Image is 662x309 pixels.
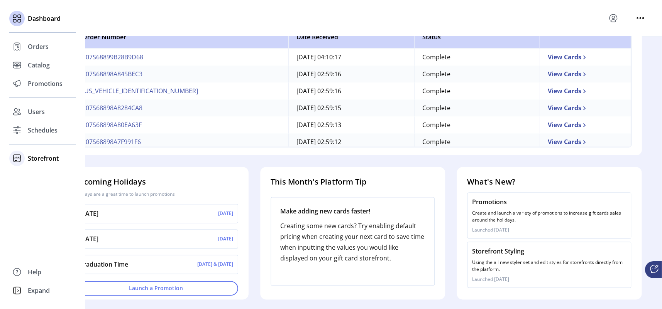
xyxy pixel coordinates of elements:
[79,234,99,244] p: [DATE]
[634,12,647,24] button: menu
[74,25,289,49] th: Order Number
[288,116,414,133] td: [DATE] 02:59:13
[74,133,289,150] td: 107S68898A7F991F6
[472,276,626,283] p: Launched [DATE]
[472,247,626,256] p: Storefront Styling
[288,82,414,99] td: [DATE] 02:59:16
[414,49,540,65] td: Complete
[28,107,45,116] span: Users
[472,227,626,233] p: Launched [DATE]
[540,116,631,133] td: View Cards
[472,197,626,207] p: Promotions
[218,235,233,242] p: [DATE]
[79,209,99,218] p: [DATE]
[79,260,129,269] p: Graduation Time
[218,210,233,217] p: [DATE]
[28,267,41,277] span: Help
[472,210,626,223] p: Create and launch a variety of promotions to increase gift cards sales around the holidays.
[28,42,49,51] span: Orders
[28,126,58,135] span: Schedules
[28,14,61,23] span: Dashboard
[280,207,425,216] p: Make adding new cards faster!
[414,82,540,99] td: Complete
[74,82,289,99] td: [US_VEHICLE_IDENTIFICATION_NUMBER]
[288,133,414,150] td: [DATE] 02:59:12
[540,99,631,116] td: View Cards
[280,220,425,264] p: Creating some new cards? Try enabling default pricing when creating your next card to save time w...
[540,82,631,99] td: View Cards
[28,79,63,88] span: Promotions
[288,25,414,49] th: Date Received
[74,281,238,296] button: Launch a Promotion
[414,25,540,49] th: Status
[271,176,435,188] h4: This Month's Platform Tip
[288,99,414,116] td: [DATE] 02:59:15
[197,261,233,268] p: [DATE] & [DATE]
[414,133,540,150] td: Complete
[74,176,238,188] h4: Upcoming Holidays
[540,65,631,82] td: View Cards
[414,99,540,116] td: Complete
[540,49,631,65] td: View Cards
[28,154,59,163] span: Storefront
[288,49,414,65] td: [DATE] 04:10:17
[84,284,228,292] span: Launch a Promotion
[74,191,238,198] p: Holidays are a great time to launch promotions
[74,99,289,116] td: 107S68898A8284CA8
[28,60,50,70] span: Catalog
[540,133,631,150] td: View Cards
[74,65,289,82] td: 107S68898A845BEC3
[74,116,289,133] td: 107S68898A80EA63F
[414,65,540,82] td: Complete
[607,12,620,24] button: menu
[74,49,289,65] td: 107S68899B28B9D68
[28,286,50,295] span: Expand
[288,65,414,82] td: [DATE] 02:59:16
[414,116,540,133] td: Complete
[472,259,626,273] p: Using the all new styler set and edit styles for storefronts directly from the platform.
[467,176,631,188] h4: What's New?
